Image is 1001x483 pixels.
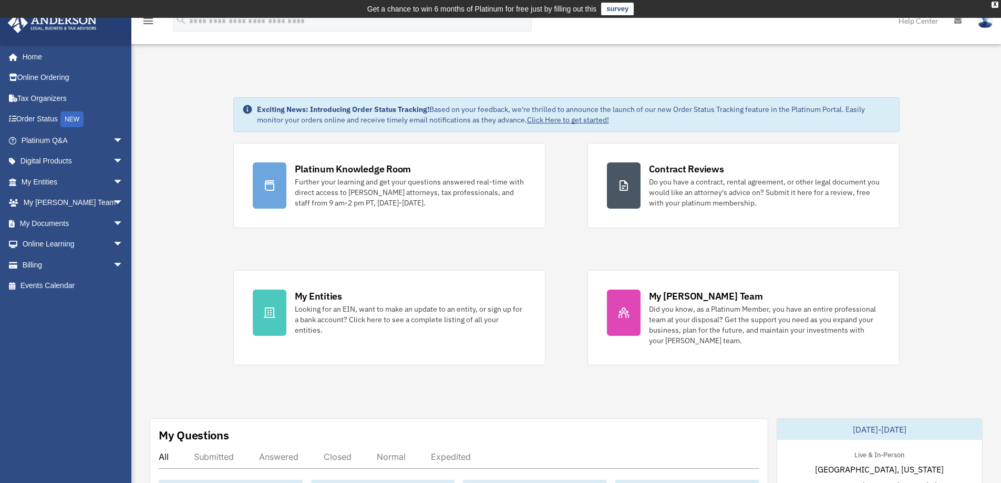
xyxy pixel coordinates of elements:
div: Expedited [431,451,471,462]
span: arrow_drop_down [113,171,134,193]
a: My [PERSON_NAME] Team Did you know, as a Platinum Member, you have an entire professional team at... [587,270,900,365]
div: My [PERSON_NAME] Team [649,290,763,303]
div: Submitted [194,451,234,462]
a: Tax Organizers [7,88,139,109]
a: Click Here to get started! [527,115,609,125]
div: Further your learning and get your questions answered real-time with direct access to [PERSON_NAM... [295,177,526,208]
a: My Documentsarrow_drop_down [7,213,139,234]
span: arrow_drop_down [113,234,134,255]
a: Contract Reviews Do you have a contract, rental agreement, or other legal document you would like... [587,143,900,228]
img: User Pic [977,13,993,28]
div: Do you have a contract, rental agreement, or other legal document you would like an attorney's ad... [649,177,880,208]
a: My Entitiesarrow_drop_down [7,171,139,192]
a: menu [142,18,154,27]
div: Did you know, as a Platinum Member, you have an entire professional team at your disposal? Get th... [649,304,880,346]
div: Closed [324,451,352,462]
a: Platinum Knowledge Room Further your learning and get your questions answered real-time with dire... [233,143,545,228]
div: All [159,451,169,462]
span: arrow_drop_down [113,151,134,172]
span: arrow_drop_down [113,192,134,214]
a: Order StatusNEW [7,109,139,130]
a: survey [601,3,634,15]
a: Online Ordering [7,67,139,88]
div: Get a chance to win 6 months of Platinum for free just by filling out this [367,3,597,15]
div: Answered [259,451,298,462]
div: NEW [60,111,84,127]
div: My Entities [295,290,342,303]
img: Anderson Advisors Platinum Portal [5,13,100,33]
a: Online Learningarrow_drop_down [7,234,139,255]
a: Billingarrow_drop_down [7,254,139,275]
i: search [176,14,187,26]
a: Events Calendar [7,275,139,296]
i: menu [142,15,154,27]
strong: Exciting News: Introducing Order Status Tracking! [257,105,429,114]
div: [DATE]-[DATE] [777,419,982,440]
div: Looking for an EIN, want to make an update to an entity, or sign up for a bank account? Click her... [295,304,526,335]
div: close [992,2,998,8]
a: My Entities Looking for an EIN, want to make an update to an entity, or sign up for a bank accoun... [233,270,545,365]
div: Based on your feedback, we're thrilled to announce the launch of our new Order Status Tracking fe... [257,104,891,125]
a: Digital Productsarrow_drop_down [7,151,139,172]
a: My [PERSON_NAME] Teamarrow_drop_down [7,192,139,213]
span: arrow_drop_down [113,130,134,151]
div: Normal [377,451,406,462]
a: Home [7,46,134,67]
div: Live & In-Person [846,448,913,459]
a: Platinum Q&Aarrow_drop_down [7,130,139,151]
span: arrow_drop_down [113,254,134,276]
div: Platinum Knowledge Room [295,162,411,176]
div: Contract Reviews [649,162,724,176]
div: My Questions [159,427,229,443]
span: arrow_drop_down [113,213,134,234]
span: [GEOGRAPHIC_DATA], [US_STATE] [815,463,944,476]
